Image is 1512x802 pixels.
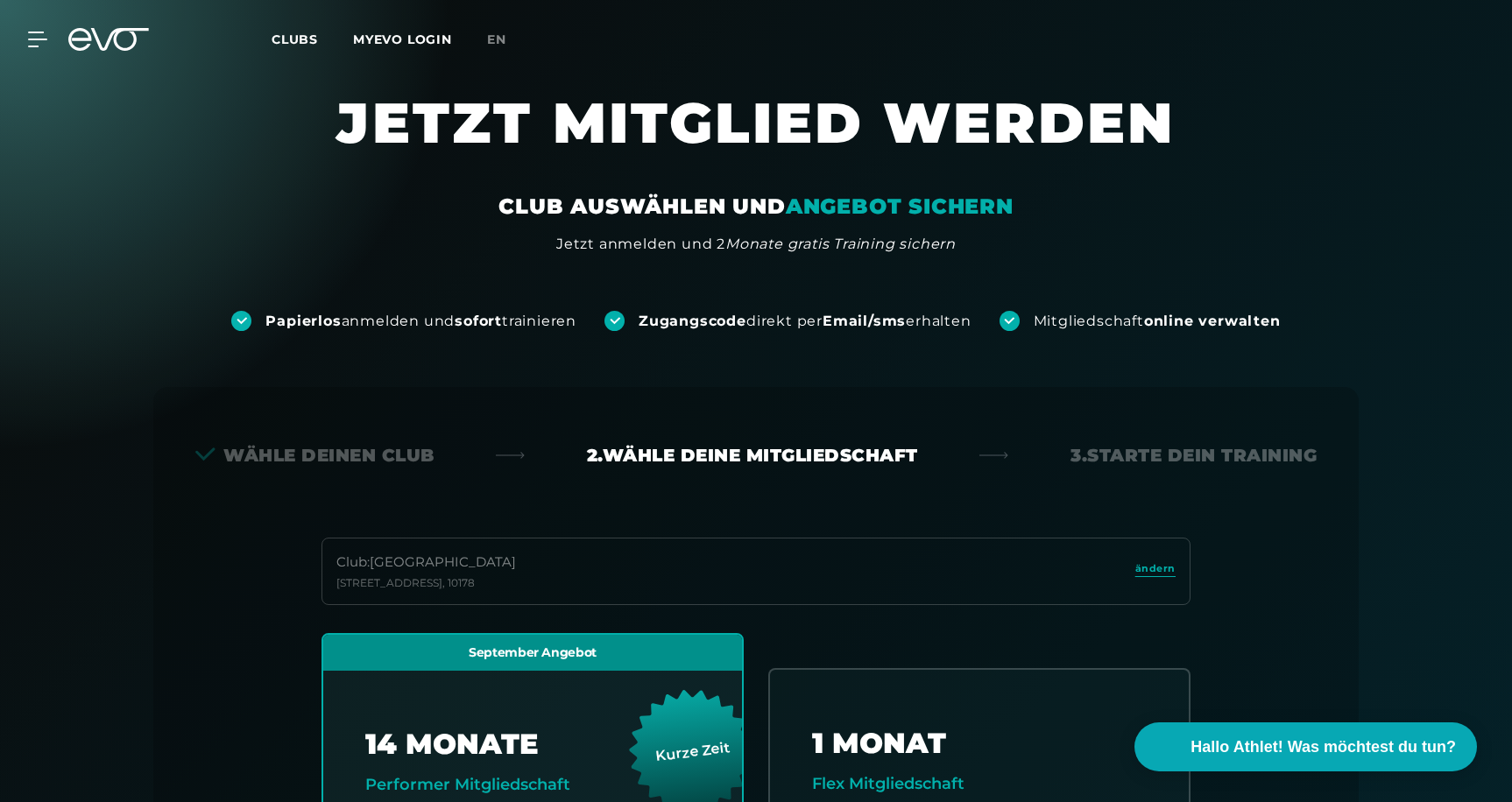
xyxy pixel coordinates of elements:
[1135,561,1176,576] span: ändern
[556,234,956,255] div: Jetzt anmelden und 2
[1070,443,1317,468] div: 3. Starte dein Training
[1135,561,1176,581] a: ändern
[195,443,435,468] div: Wähle deinen Club
[1144,313,1281,329] strong: online verwalten
[587,443,918,468] div: 2. Wähle deine Mitgliedschaft
[1034,312,1281,331] div: Mitgliedschaft
[272,31,353,47] a: Clubs
[487,32,506,47] span: en
[487,30,527,50] a: en
[336,576,516,590] div: [STREET_ADDRESS] , 10178
[336,552,516,573] div: Club : [GEOGRAPHIC_DATA]
[272,32,318,47] span: Clubs
[786,193,1014,219] em: ANGEBOT SICHERN
[1134,722,1477,771] button: Hallo Athlet! Was möchtest du tun?
[639,312,971,331] div: direkt per erhalten
[353,32,452,47] a: MYEVO LOGIN
[498,193,1013,221] div: CLUB AUSWÄHLEN UND
[1191,735,1456,759] span: Hallo Athlet! Was möchtest du tun?
[639,313,746,329] strong: Zugangscode
[265,313,341,329] strong: Papierlos
[823,313,906,329] strong: Email/sms
[455,313,502,329] strong: sofort
[265,312,576,331] div: anmelden und trainieren
[725,236,956,252] em: Monate gratis Training sichern
[230,88,1282,193] h1: JETZT MITGLIED WERDEN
